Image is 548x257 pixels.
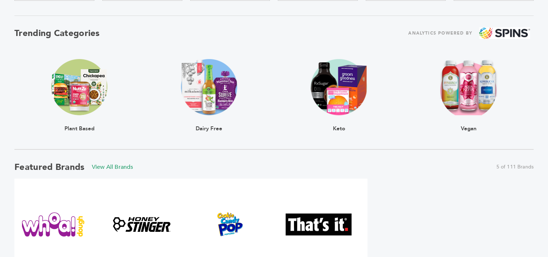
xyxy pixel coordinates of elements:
[92,163,133,171] a: View All Brands
[14,161,85,173] h2: Featured Brands
[440,59,498,115] img: claim_vegan Trending Image
[197,212,263,236] img: Cookie & Candy Pop Popcorn
[311,59,367,115] img: claim_ketogenic Trending Image
[14,27,100,39] h2: Trending Categories
[286,213,352,235] img: That's It
[51,115,107,131] div: Plant Based
[181,115,237,131] div: Dairy Free
[311,115,367,131] div: Keto
[479,27,530,39] img: spins.png
[408,29,472,38] span: ANALYTICS POWERED BY
[20,212,86,236] img: Whoa Dough
[51,59,107,115] img: claim_plant_based Trending Image
[440,115,498,131] div: Vegan
[181,59,237,115] img: claim_dairy_free Trending Image
[496,163,534,171] span: 5 of 111 Brands
[109,215,175,234] img: Honey Stinger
